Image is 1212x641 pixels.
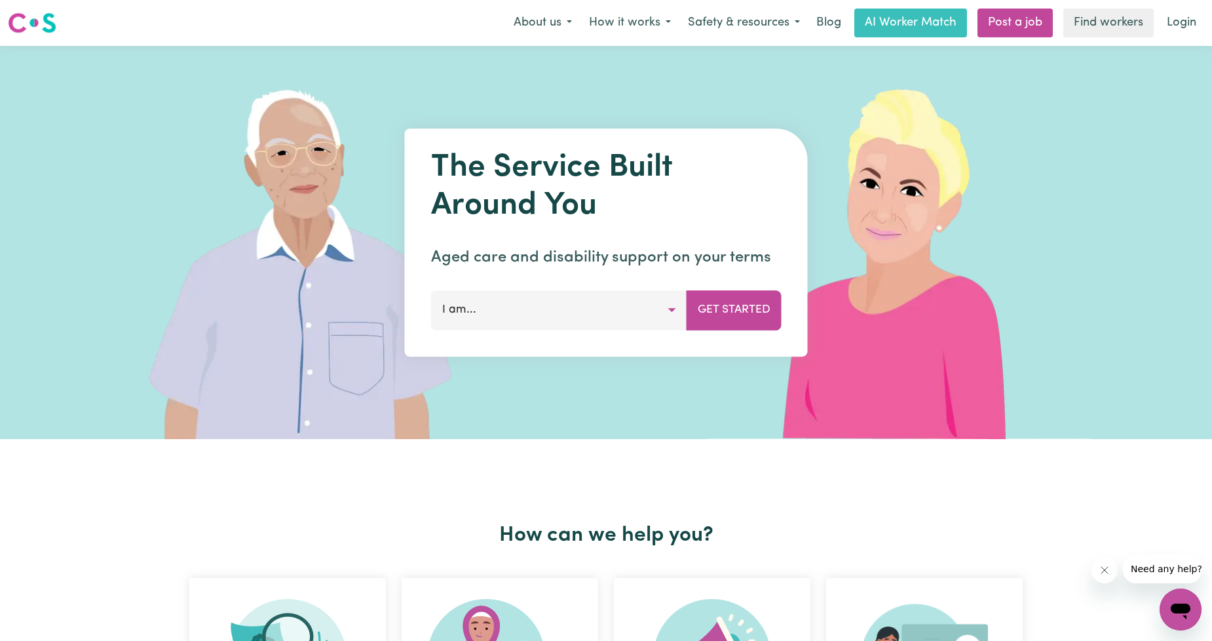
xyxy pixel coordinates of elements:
button: I am... [431,290,687,330]
p: Aged care and disability support on your terms [431,246,782,269]
iframe: Close message [1091,557,1118,583]
h1: The Service Built Around You [431,149,782,225]
button: Safety & resources [679,9,808,37]
a: Login [1159,9,1204,37]
h2: How can we help you? [181,523,1031,548]
button: About us [505,9,580,37]
iframe: Button to launch messaging window [1160,589,1202,631]
a: Find workers [1063,9,1154,37]
button: Get Started [687,290,782,330]
iframe: Message from company [1123,554,1202,583]
img: Careseekers logo [8,11,56,35]
a: Blog [808,9,849,37]
span: Need any help? [8,9,79,20]
a: AI Worker Match [854,9,967,37]
a: Post a job [977,9,1053,37]
button: How it works [580,9,679,37]
a: Careseekers logo [8,8,56,38]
